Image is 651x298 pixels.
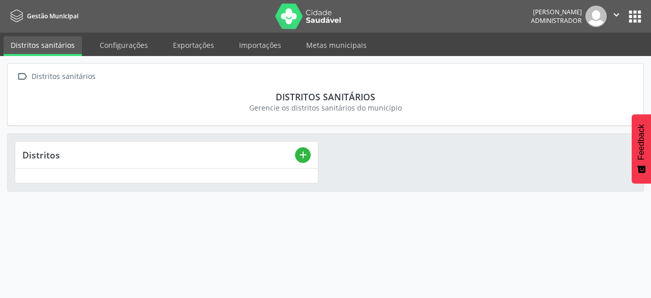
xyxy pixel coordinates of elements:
div: Distritos sanitários [29,69,97,84]
i:  [611,9,622,20]
span: Gestão Municipal [27,12,78,20]
a:  Distritos sanitários [15,69,97,84]
img: img [585,6,607,27]
button:  [607,6,626,27]
button: Feedback - Mostrar pesquisa [632,114,651,183]
div: Distritos [22,149,295,160]
span: Feedback [637,124,646,160]
a: Configurações [93,36,155,54]
a: Gestão Municipal [7,8,78,24]
a: Importações [232,36,288,54]
i:  [15,69,29,84]
button: apps [626,8,644,25]
span: Administrador [531,16,582,25]
div: Distritos sanitários [22,91,629,102]
a: Metas municipais [299,36,374,54]
div: Gerencie os distritos sanitários do município [22,102,629,113]
a: Distritos sanitários [4,36,82,56]
a: Exportações [166,36,221,54]
button: add [295,147,311,163]
div: [PERSON_NAME] [531,8,582,16]
i: add [298,149,309,160]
